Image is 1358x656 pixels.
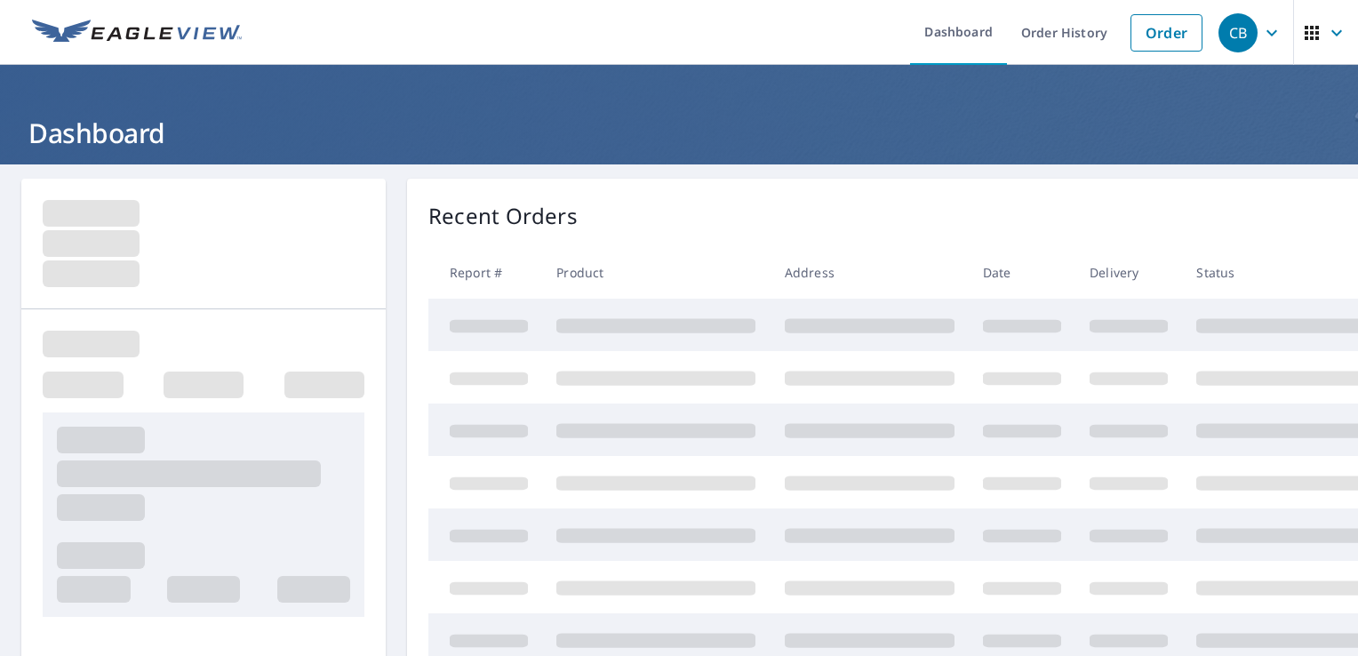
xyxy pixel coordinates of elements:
[1218,13,1258,52] div: CB
[771,246,969,299] th: Address
[1130,14,1202,52] a: Order
[1075,246,1182,299] th: Delivery
[32,20,242,46] img: EV Logo
[428,200,578,232] p: Recent Orders
[21,115,1337,151] h1: Dashboard
[428,246,542,299] th: Report #
[542,246,770,299] th: Product
[969,246,1075,299] th: Date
